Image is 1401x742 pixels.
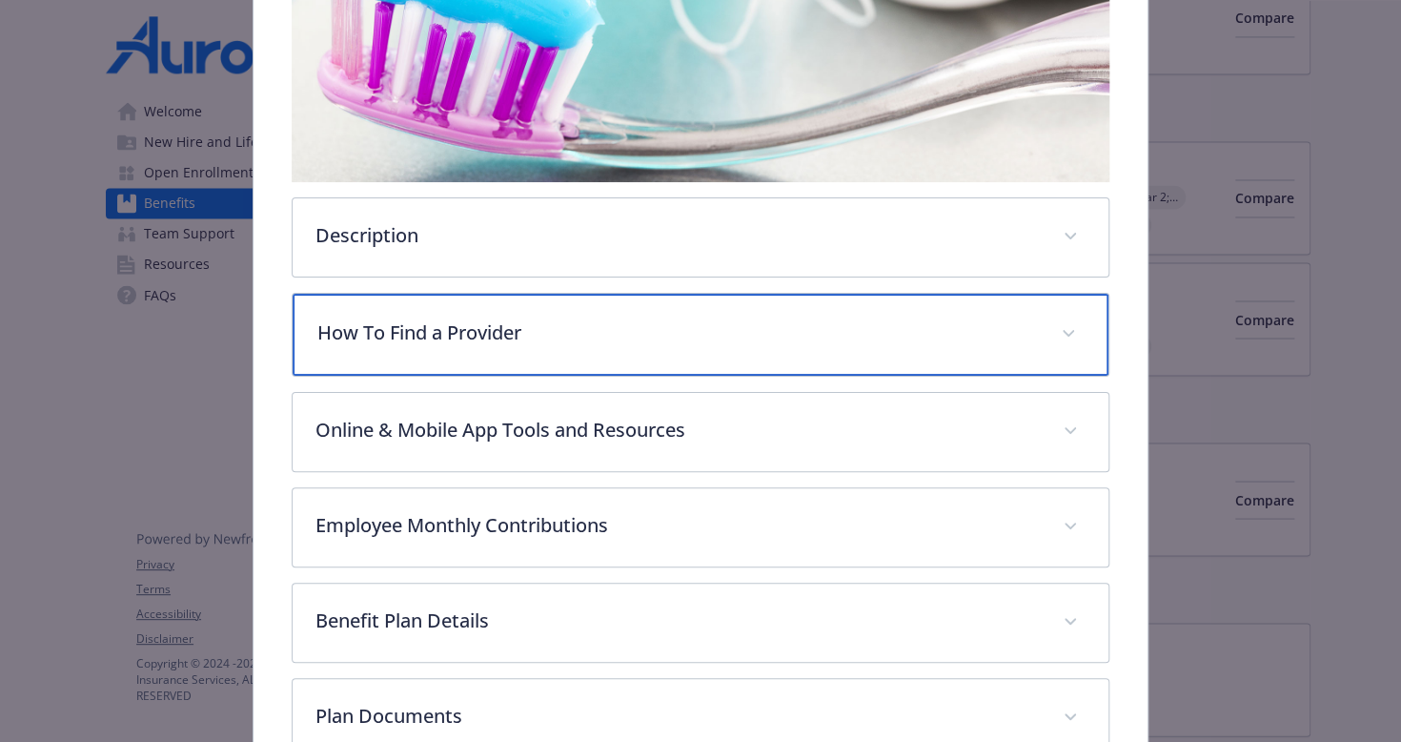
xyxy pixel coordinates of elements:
[315,511,1041,540] p: Employee Monthly Contributions
[293,584,1109,662] div: Benefit Plan Details
[293,294,1109,376] div: How To Find a Provider
[317,319,1039,347] p: How To Find a Provider
[293,488,1109,567] div: Employee Monthly Contributions
[315,221,1041,250] p: Description
[315,607,1041,635] p: Benefit Plan Details
[293,198,1109,277] div: Description
[293,393,1109,471] div: Online & Mobile App Tools and Resources
[315,416,1041,444] p: Online & Mobile App Tools and Resources
[315,702,1041,731] p: Plan Documents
